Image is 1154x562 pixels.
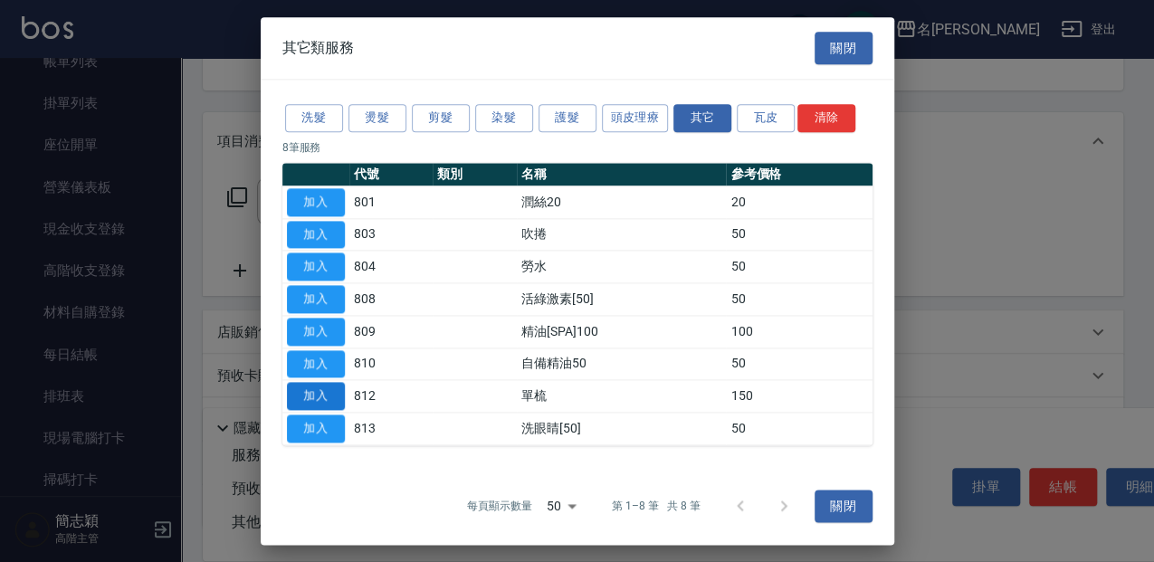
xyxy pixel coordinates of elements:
button: 加入 [287,383,345,411]
th: 類別 [433,163,517,186]
p: 每頁顯示數量 [467,498,532,514]
td: 自備精油50 [517,348,726,380]
button: 加入 [287,285,345,313]
button: 加入 [287,350,345,378]
td: 809 [349,316,434,348]
td: 活綠激素[50] [517,283,726,316]
td: 50 [726,251,872,283]
td: 801 [349,186,434,219]
td: 813 [349,413,434,445]
td: 808 [349,283,434,316]
td: 804 [349,251,434,283]
button: 加入 [287,414,345,443]
button: 瓦皮 [737,104,795,132]
button: 其它 [673,104,731,132]
button: 染髮 [475,104,533,132]
td: 吹捲 [517,218,726,251]
td: 潤絲20 [517,186,726,219]
td: 803 [349,218,434,251]
th: 名稱 [517,163,726,186]
td: 20 [726,186,872,219]
p: 第 1–8 筆 共 8 筆 [612,498,700,514]
button: 清除 [797,104,855,132]
td: 100 [726,316,872,348]
td: 50 [726,348,872,380]
td: 勞水 [517,251,726,283]
button: 護髮 [539,104,596,132]
button: 剪髮 [412,104,470,132]
div: 50 [539,481,583,530]
p: 8 筆服務 [282,139,873,156]
button: 加入 [287,318,345,346]
button: 關閉 [815,32,873,65]
button: 頭皮理療 [602,104,669,132]
td: 810 [349,348,434,380]
th: 參考價格 [726,163,872,186]
span: 其它類服務 [282,39,355,57]
td: 精油[SPA]100 [517,316,726,348]
button: 加入 [287,188,345,216]
td: 50 [726,283,872,316]
button: 加入 [287,221,345,249]
button: 關閉 [815,490,873,523]
td: 50 [726,218,872,251]
td: 洗眼睛[50] [517,413,726,445]
button: 燙髮 [348,104,406,132]
td: 150 [726,380,872,413]
td: 50 [726,413,872,445]
td: 單梳 [517,380,726,413]
td: 812 [349,380,434,413]
button: 洗髮 [285,104,343,132]
button: 加入 [287,253,345,281]
th: 代號 [349,163,434,186]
